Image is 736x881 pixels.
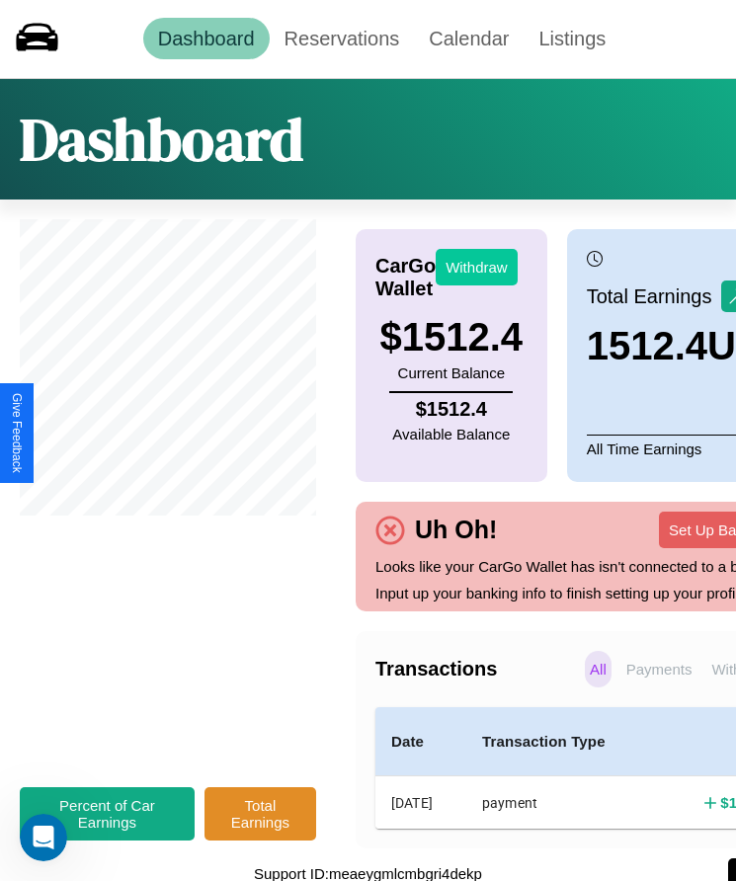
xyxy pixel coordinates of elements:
div: Give Feedback [10,393,24,473]
a: Dashboard [143,18,270,59]
a: Listings [524,18,620,59]
h1: Dashboard [20,99,303,180]
p: Current Balance [380,360,524,386]
button: Percent of Car Earnings [20,787,195,841]
th: [DATE] [375,776,466,830]
p: Payments [621,651,697,687]
a: Reservations [270,18,415,59]
h4: Date [391,730,450,754]
h4: Transaction Type [482,730,643,754]
a: Calendar [414,18,524,59]
h4: Uh Oh! [405,516,507,544]
h4: CarGo Wallet [375,255,436,300]
iframe: Intercom live chat [20,814,67,861]
button: Withdraw [436,249,518,285]
th: payment [466,776,659,830]
p: Available Balance [392,421,510,447]
p: All [585,651,612,687]
h4: Transactions [375,658,580,681]
p: Total Earnings [587,279,722,314]
h4: $ 1512.4 [392,398,510,421]
button: Total Earnings [204,787,316,841]
h3: $ 1512.4 [380,315,524,360]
